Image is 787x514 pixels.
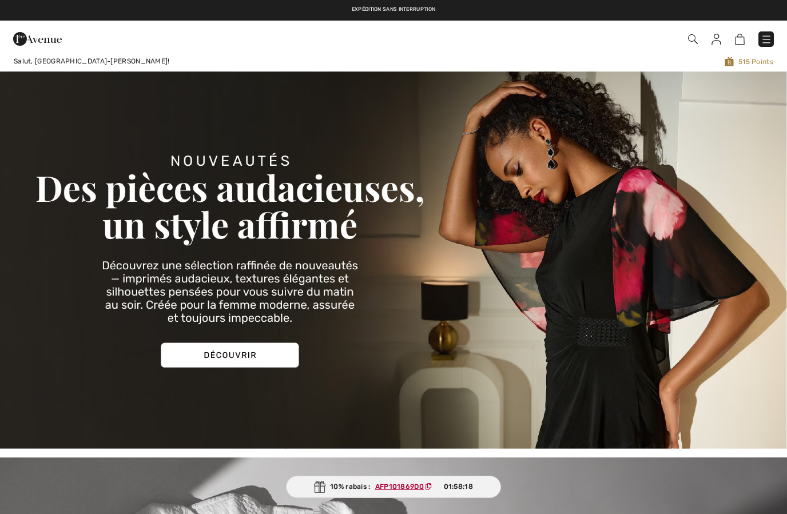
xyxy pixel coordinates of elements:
[375,483,424,491] ins: AFP101869D0
[14,57,170,65] span: Salut, [GEOGRAPHIC_DATA]-[PERSON_NAME]!
[688,34,698,44] img: Recherche
[336,56,773,67] span: 515 Points
[712,34,721,45] img: Mes infos
[13,33,62,43] a: 1ère Avenue
[735,34,745,45] img: Panier d'achat
[761,34,772,45] img: Menu
[13,27,62,50] img: 1ère Avenue
[725,56,734,67] img: Avenue Rewards
[314,481,325,493] img: Gift.svg
[5,56,782,67] a: Salut, [GEOGRAPHIC_DATA]-[PERSON_NAME]!515 Points
[286,476,501,498] div: 10% rabais :
[444,481,473,492] span: 01:58:18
